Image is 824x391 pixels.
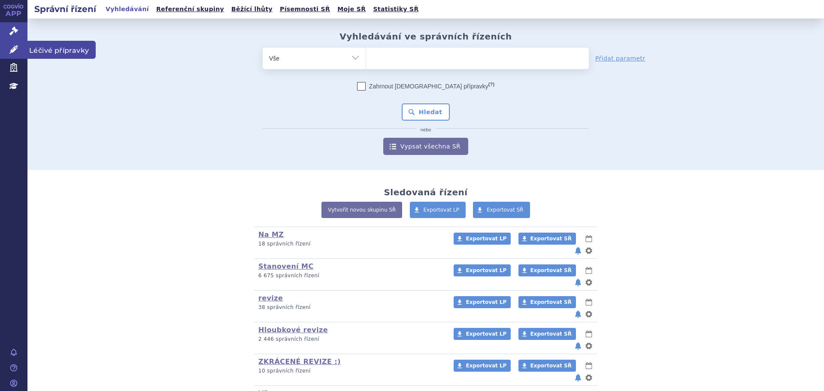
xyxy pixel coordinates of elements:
a: Exportovat SŘ [518,360,576,372]
a: Přidat parametr [595,54,645,63]
button: nastavení [585,341,593,351]
span: Exportovat SŘ [530,236,572,242]
span: Exportovat LP [424,207,460,213]
button: notifikace [574,277,582,288]
p: 18 správních řízení [258,240,442,248]
button: Hledat [402,103,450,121]
a: Exportovat SŘ [518,296,576,308]
span: Exportovat SŘ [530,363,572,369]
button: lhůty [585,233,593,244]
span: Exportovat SŘ [530,299,572,305]
button: lhůty [585,361,593,371]
label: Zahrnout [DEMOGRAPHIC_DATA] přípravky [357,82,494,91]
a: Vytvořit novou skupinu SŘ [321,202,402,218]
button: nastavení [585,246,593,256]
a: Exportovat LP [454,264,511,276]
span: Exportovat SŘ [530,267,572,273]
a: Vypsat všechna SŘ [383,138,468,155]
button: notifikace [574,373,582,383]
h2: Vyhledávání ve správních řízeních [339,31,512,42]
span: Exportovat SŘ [487,207,524,213]
h2: Správní řízení [27,3,103,15]
button: nastavení [585,277,593,288]
a: Exportovat SŘ [518,264,576,276]
p: 10 správních řízení [258,367,442,375]
abbr: (?) [488,82,494,87]
button: lhůty [585,329,593,339]
a: Statistiky SŘ [370,3,421,15]
p: 38 správních řízení [258,304,442,311]
i: nebo [416,127,436,133]
a: Běžící lhůty [229,3,275,15]
a: Hloubkové revize [258,326,328,334]
h2: Sledovaná řízení [384,187,467,197]
a: Exportovat LP [410,202,466,218]
a: Exportovat LP [454,233,511,245]
span: Léčivé přípravky [27,41,96,59]
button: lhůty [585,265,593,276]
a: Exportovat SŘ [518,328,576,340]
a: Exportovat SŘ [518,233,576,245]
a: Exportovat LP [454,328,511,340]
a: Vyhledávání [103,3,151,15]
p: 2 446 správních řízení [258,336,442,343]
a: Moje SŘ [335,3,368,15]
a: Písemnosti SŘ [277,3,333,15]
a: revize [258,294,283,302]
button: notifikace [574,246,582,256]
span: Exportovat LP [466,331,506,337]
span: Exportovat LP [466,236,506,242]
a: Exportovat LP [454,360,511,372]
span: Exportovat LP [466,299,506,305]
button: lhůty [585,297,593,307]
span: Exportovat SŘ [530,331,572,337]
a: Na MZ [258,230,284,239]
button: notifikace [574,341,582,351]
a: Exportovat LP [454,296,511,308]
button: nastavení [585,309,593,319]
button: notifikace [574,309,582,319]
a: ZKRÁCENÉ REVIZE :) [258,358,341,366]
a: Exportovat SŘ [473,202,530,218]
p: 6 675 správních řízení [258,272,442,279]
span: Exportovat LP [466,363,506,369]
a: Referenční skupiny [154,3,227,15]
button: nastavení [585,373,593,383]
span: Exportovat LP [466,267,506,273]
a: Stanovení MC [258,262,314,270]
